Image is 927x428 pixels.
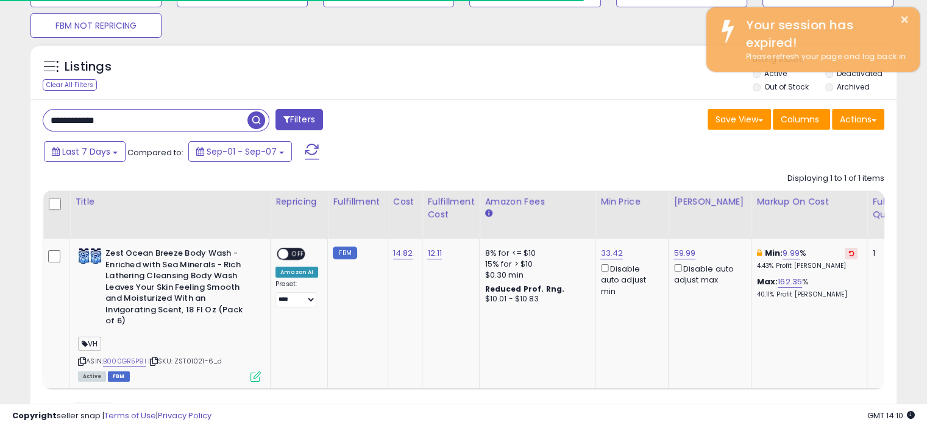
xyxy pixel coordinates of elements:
[188,141,292,162] button: Sep-01 - Sep-07
[108,371,130,382] span: FBM
[765,247,783,259] b: Min:
[207,146,277,158] span: Sep-01 - Sep-07
[787,173,884,184] div: Displaying 1 to 1 of 1 items
[62,146,110,158] span: Last 7 Days
[778,276,802,288] a: 162.35
[148,356,222,366] span: | SKU: ZST01021-6_d
[708,109,771,130] button: Save View
[751,191,867,239] th: The percentage added to the cost of goods (COGS) that forms the calculator for Min & Max prices.
[781,113,819,125] span: Columns
[158,410,211,421] a: Privacy Policy
[773,109,830,130] button: Columns
[78,248,261,381] div: ASIN:
[12,410,57,421] strong: Copyright
[78,371,106,382] span: All listings currently available for purchase on Amazon
[275,267,318,278] div: Amazon AI
[867,410,915,421] span: 2025-09-16 14:10 GMT
[756,276,858,299] div: %
[673,262,742,286] div: Disable auto adjust max
[485,270,586,281] div: $0.30 min
[756,276,778,287] b: Max:
[832,109,884,130] button: Actions
[600,195,663,208] div: Min Price
[600,262,659,297] div: Disable auto adjust min
[12,410,211,422] div: seller snap | |
[65,58,112,75] h5: Listings
[485,294,586,304] div: $10.01 - $10.83
[756,248,858,270] div: %
[43,79,97,91] div: Clear All Filters
[78,248,102,264] img: 514397rgfiL._SL40_.jpg
[764,68,787,79] label: Active
[756,262,858,270] p: 4.43% Profit [PERSON_NAME]
[764,82,809,92] label: Out of Stock
[288,249,308,259] span: OFF
[104,410,156,421] a: Terms of Use
[737,51,911,63] div: Please refresh your page and log back in
[600,247,623,259] a: 33.42
[393,247,413,259] a: 14.82
[103,356,146,367] a: B000GR5P9I
[900,12,909,27] button: ×
[783,247,800,259] a: 9.99
[836,68,882,79] label: Deactivated
[427,247,442,259] a: 12.11
[485,248,586,259] div: 8% for <= $10
[673,247,695,259] a: 59.99
[78,337,101,351] span: VH
[30,13,162,38] button: FBM NOT REPRICING
[127,147,183,158] span: Compared to:
[75,195,265,208] div: Title
[427,195,474,221] div: Fulfillment Cost
[485,208,492,219] small: Amazon Fees.
[485,284,564,294] b: Reduced Prof. Rng.
[105,248,254,330] b: Zest Ocean Breeze Body Wash - Enriched with Sea Minerals - Rich Lathering Cleansing Body Wash Lea...
[756,290,858,299] p: 40.11% Profit [PERSON_NAME]
[485,195,590,208] div: Amazon Fees
[872,195,914,221] div: Fulfillable Quantity
[836,82,869,92] label: Archived
[333,195,382,208] div: Fulfillment
[393,195,417,208] div: Cost
[275,195,322,208] div: Repricing
[275,280,318,307] div: Preset:
[673,195,746,208] div: [PERSON_NAME]
[275,109,323,130] button: Filters
[485,259,586,270] div: 15% for > $10
[44,141,126,162] button: Last 7 Days
[737,16,911,51] div: Your session has expired!
[872,248,910,259] div: 1
[333,247,357,259] small: FBM
[756,195,862,208] div: Markup on Cost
